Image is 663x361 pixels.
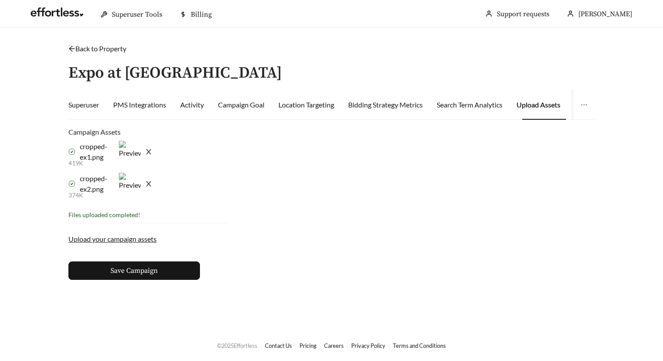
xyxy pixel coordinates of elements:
[110,265,158,276] span: Save Campaign
[145,180,152,187] span: close
[80,173,114,194] span: cropped-ex2.png
[351,342,385,349] a: Privacy Policy
[299,342,317,349] a: Pricing
[265,342,292,349] a: Contact Us
[68,45,75,52] span: arrow-left
[80,141,114,162] span: cropped-ex1.png
[68,190,83,200] span: 374K
[68,180,75,187] img: Success
[393,342,446,349] a: Terms and Conditions
[437,100,503,110] div: Search Term Analytics
[119,141,141,163] img: Preview_not_found
[68,234,157,244] label: Upload your campaign assets
[581,101,588,108] span: ellipsis
[497,10,549,18] a: Support requests
[68,148,75,155] img: Success
[113,100,166,110] div: PMS Integrations
[348,100,423,110] div: Bidding Strategy Metrics
[68,261,200,280] button: Save Campaign
[180,100,204,110] div: Activity
[218,100,264,110] div: Campaign Goal
[112,10,162,19] span: Superuser Tools
[278,100,334,110] div: Location Targeting
[324,342,344,349] a: Careers
[517,100,560,110] div: Upload Assets
[145,148,152,155] span: close
[217,342,257,349] span: © 2025 Effortless
[68,210,140,219] span: Files uploaded completed!
[119,173,141,195] img: Preview_not_found
[578,10,632,18] span: [PERSON_NAME]
[68,64,282,82] h3: Expo at [GEOGRAPHIC_DATA]
[68,100,99,110] div: Superuser
[574,90,595,120] button: ellipsis
[191,10,212,19] span: Billing
[68,158,83,168] span: 419K
[68,127,121,137] label: Campaign Assets
[68,44,126,53] a: arrow-leftBack to Property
